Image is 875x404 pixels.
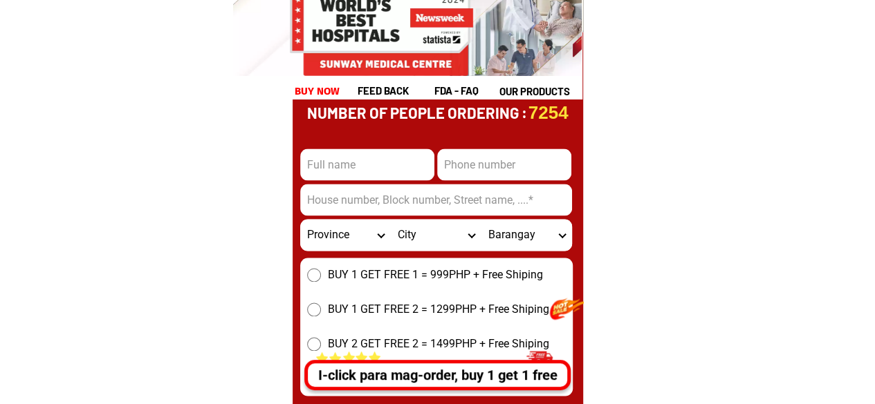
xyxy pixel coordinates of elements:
h1: buy now [292,81,343,102]
select: Select province [300,219,391,251]
span: BUY 1 GET FREE 1 = 999PHP + Free Shiping [328,267,543,283]
input: BUY 1 GET FREE 1 = 999PHP + Free Shiping [307,268,321,282]
select: Select commune [481,219,572,251]
input: Input phone_number [437,148,571,180]
span: BUY 1 GET FREE 2 = 1299PHP + Free Shiping [328,301,549,318]
input: Input full_name [300,148,434,180]
select: Select district [391,219,481,251]
h1: fda - FAQ [434,83,512,99]
h1: feed back [358,83,432,99]
span: BUY 2 GET FREE 2 = 1499PHP + Free Shiping [328,336,549,352]
input: Input address [300,184,572,215]
input: BUY 1 GET FREE 2 = 1299PHP + Free Shiping [307,302,321,316]
h1: our products [499,84,580,99]
div: I-click para mag-order, buy 1 get 1 free [308,365,567,385]
input: BUY 2 GET FREE 2 = 1499PHP + Free Shiping [307,337,321,351]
